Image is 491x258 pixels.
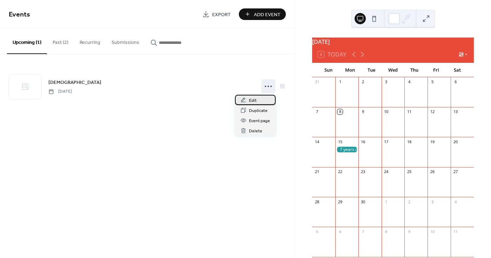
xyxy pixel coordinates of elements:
[382,63,404,77] div: Wed
[74,28,106,53] button: Recurring
[361,199,366,204] div: 30
[249,117,270,125] span: Event page
[361,109,366,114] div: 9
[447,63,468,77] div: Sat
[430,79,435,85] div: 5
[406,229,412,234] div: 9
[453,79,458,85] div: 6
[335,147,358,153] div: 7 years old
[254,11,281,18] span: Add Event
[314,109,320,114] div: 7
[318,63,339,77] div: Sun
[453,139,458,144] div: 20
[361,63,382,77] div: Tue
[48,88,72,95] span: [DATE]
[361,79,366,85] div: 2
[197,8,236,20] a: Export
[314,139,320,144] div: 14
[361,229,366,234] div: 7
[239,8,286,20] button: Add Event
[314,169,320,174] div: 21
[384,199,389,204] div: 1
[425,63,446,77] div: Fri
[453,229,458,234] div: 11
[249,127,262,135] span: Delete
[384,229,389,234] div: 8
[361,139,366,144] div: 16
[406,109,412,114] div: 11
[406,199,412,204] div: 2
[430,229,435,234] div: 10
[453,109,458,114] div: 13
[47,28,74,53] button: Past (2)
[430,199,435,204] div: 3
[430,139,435,144] div: 19
[404,63,425,77] div: Thu
[48,78,101,86] a: [DEMOGRAPHIC_DATA]
[384,109,389,114] div: 10
[406,139,412,144] div: 18
[406,79,412,85] div: 4
[314,199,320,204] div: 28
[453,169,458,174] div: 27
[249,97,257,104] span: Edit
[337,139,343,144] div: 15
[106,28,145,53] button: Submissions
[384,169,389,174] div: 24
[337,229,343,234] div: 6
[337,199,343,204] div: 29
[337,169,343,174] div: 22
[314,229,320,234] div: 5
[384,79,389,85] div: 3
[337,109,343,114] div: 8
[314,79,320,85] div: 31
[430,109,435,114] div: 12
[384,139,389,144] div: 17
[312,38,474,46] div: [DATE]
[9,8,30,21] span: Events
[430,169,435,174] div: 26
[249,107,268,114] span: Duplicate
[406,169,412,174] div: 25
[337,79,343,85] div: 1
[212,11,231,18] span: Export
[361,169,366,174] div: 23
[7,28,47,54] button: Upcoming (1)
[453,199,458,204] div: 4
[339,63,361,77] div: Mon
[48,79,101,86] span: [DEMOGRAPHIC_DATA]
